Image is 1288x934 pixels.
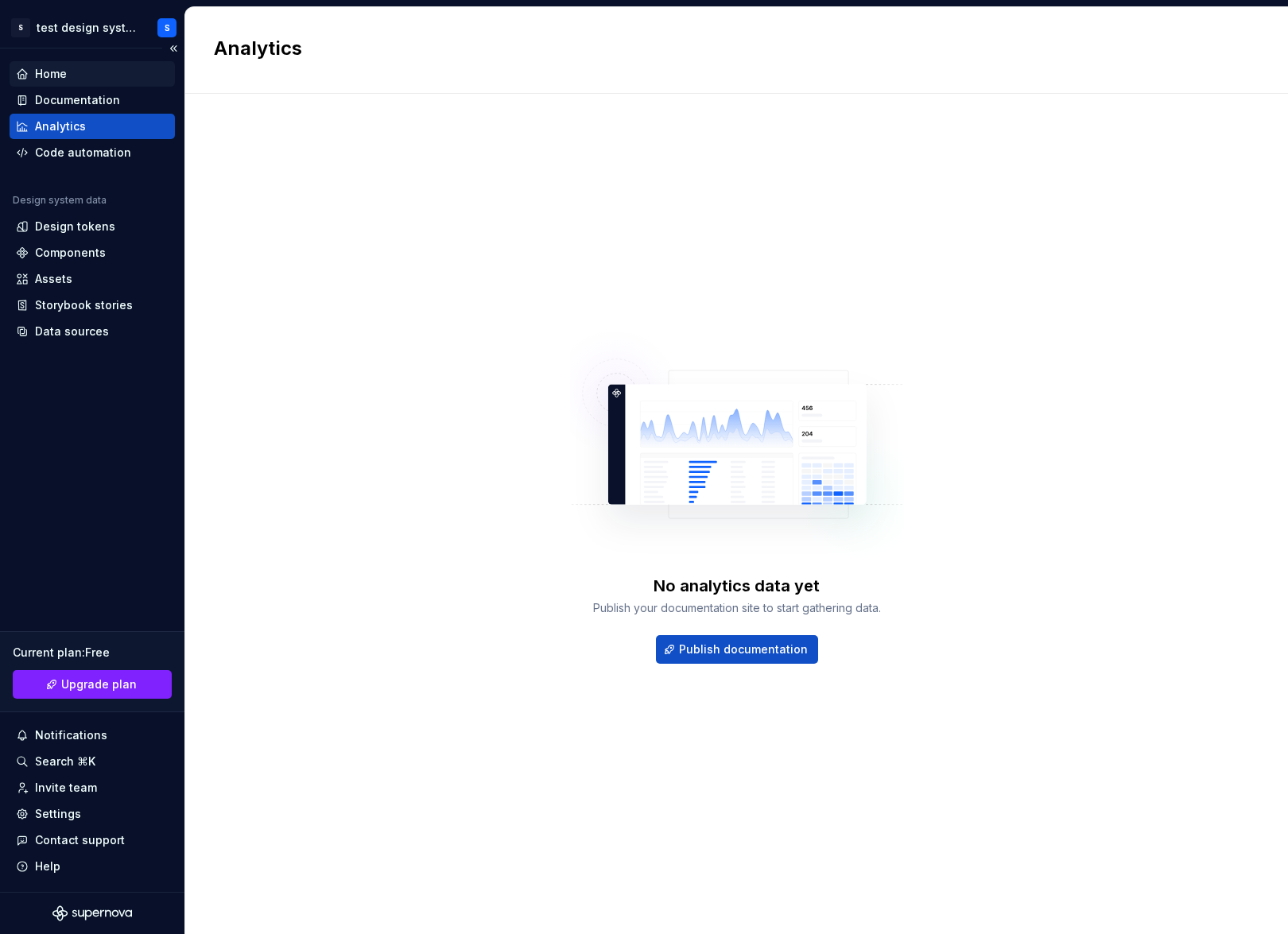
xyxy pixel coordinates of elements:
[35,297,133,313] div: Storybook stories
[10,319,175,344] a: Data sources
[37,20,138,36] div: test design system
[10,293,175,318] a: Storybook stories
[10,140,175,165] a: Code automation
[13,670,172,699] a: Upgrade plan
[165,21,170,34] div: S
[35,806,81,822] div: Settings
[162,37,184,60] button: Collapse sidebar
[10,87,175,113] a: Documentation
[13,645,172,661] div: Current plan : Free
[656,635,818,664] button: Publish documentation
[11,18,30,37] div: S
[10,827,175,853] button: Contact support
[35,118,86,134] div: Analytics
[10,749,175,774] button: Search ⌘K
[35,219,115,234] div: Design tokens
[10,61,175,87] a: Home
[35,324,109,339] div: Data sources
[3,10,181,45] button: Stest design systemS
[10,240,175,265] a: Components
[10,801,175,827] a: Settings
[35,754,95,769] div: Search ⌘K
[10,775,175,800] a: Invite team
[35,271,72,287] div: Assets
[35,727,107,743] div: Notifications
[13,194,107,207] div: Design system data
[10,723,175,748] button: Notifications
[35,780,97,796] div: Invite team
[35,92,120,108] div: Documentation
[10,214,175,239] a: Design tokens
[35,245,106,261] div: Components
[35,66,67,82] div: Home
[35,832,125,848] div: Contact support
[214,36,1240,61] h2: Analytics
[10,114,175,139] a: Analytics
[35,145,131,161] div: Code automation
[593,600,881,616] div: Publish your documentation site to start gathering data.
[10,266,175,292] a: Assets
[654,575,820,597] div: No analytics data yet
[35,858,60,874] div: Help
[679,641,808,657] span: Publish documentation
[52,905,132,921] svg: Supernova Logo
[10,854,175,879] button: Help
[61,676,137,692] span: Upgrade plan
